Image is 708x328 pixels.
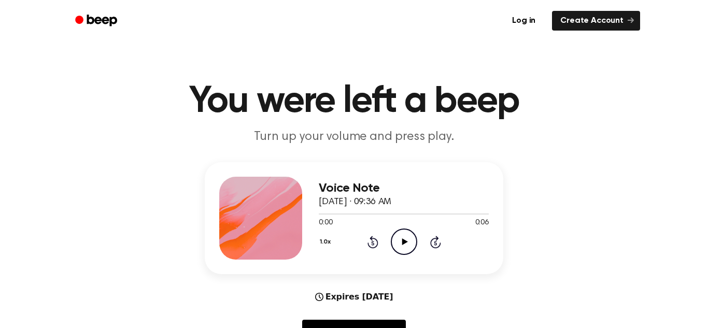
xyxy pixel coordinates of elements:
[552,11,640,31] a: Create Account
[319,233,334,251] button: 1.0x
[315,291,393,303] div: Expires [DATE]
[319,181,489,195] h3: Voice Note
[319,197,391,207] span: [DATE] · 09:36 AM
[155,129,553,146] p: Turn up your volume and press play.
[89,83,619,120] h1: You were left a beep
[475,218,489,229] span: 0:06
[502,9,546,33] a: Log in
[68,11,126,31] a: Beep
[319,218,332,229] span: 0:00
